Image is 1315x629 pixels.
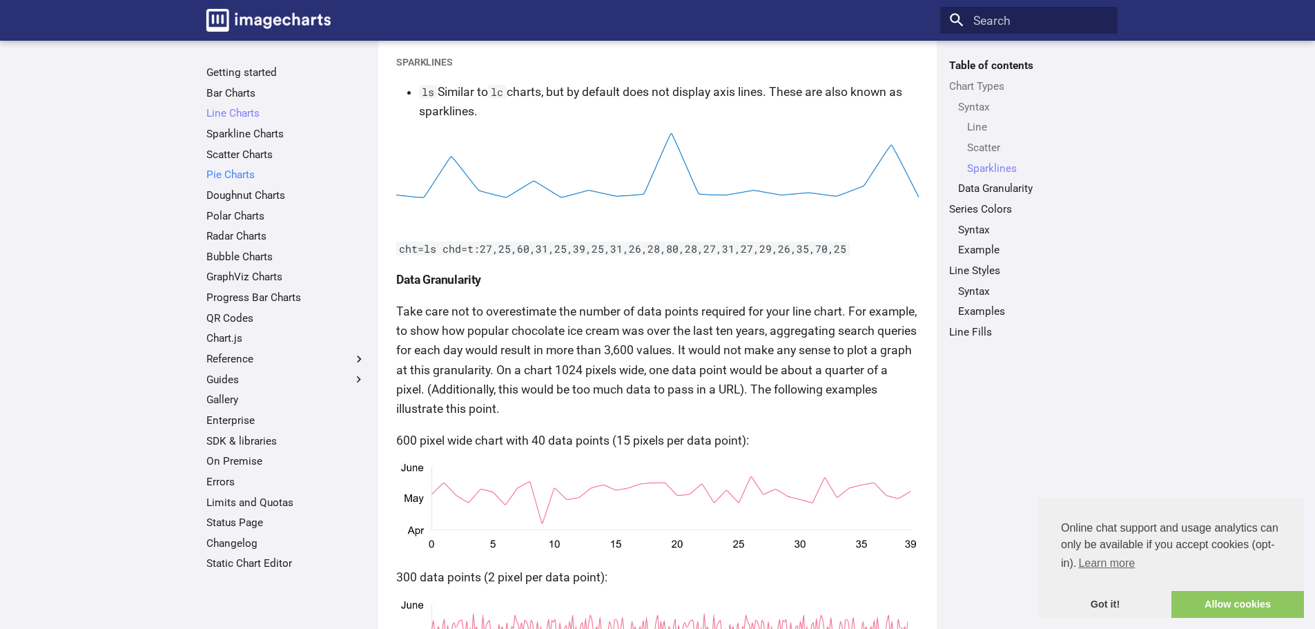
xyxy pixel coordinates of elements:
input: Search [940,7,1118,35]
li: Similar to charts, but by default does not display axis lines. These are also known as sparklines. [419,82,919,121]
label: Guides [206,373,366,387]
label: Table of contents [940,59,1118,72]
span: Online chat support and usage analytics can only be available if you accept cookies (opt-in). [1061,520,1282,574]
a: Chart.js [206,331,366,345]
a: Limits and Quotas [206,496,366,510]
a: Line Fills [949,325,1109,339]
p: 300 data points (2 pixel per data point): [396,568,919,587]
img: logo [206,9,331,32]
a: On Premise [206,454,366,468]
a: GraphViz Charts [206,270,366,284]
img: chart [396,133,919,226]
a: dismiss cookie message [1039,591,1171,619]
a: Syntax [958,223,1109,237]
a: Chart Types [949,79,1109,93]
a: Progress Bar Charts [206,291,366,304]
nav: Chart Types [949,100,1109,196]
a: Changelog [206,536,366,550]
a: Sparkline Charts [206,127,366,141]
a: learn more about cookies [1076,553,1137,574]
p: 600 pixel wide chart with 40 data points (15 pixels per data point): [396,431,919,450]
code: lc [488,85,507,99]
a: Polar Charts [206,209,366,223]
label: Reference [206,352,366,366]
a: Radar Charts [206,229,366,243]
a: Syntax [958,284,1109,298]
p: Take care not to overestimate the number of data points required for your line chart. For example... [396,302,919,418]
a: Errors [206,475,366,489]
a: Scatter Charts [206,148,366,162]
nav: Series Colors [949,223,1109,258]
a: Scatter [967,141,1109,155]
a: Enterprise [206,414,366,427]
a: Line Styles [949,264,1109,278]
img: chart [396,462,919,555]
code: ls [419,85,438,99]
a: Line Charts [206,106,366,120]
a: Status Page [206,516,366,530]
h5: Sparklines [396,55,919,70]
a: Static Chart Editor [206,557,366,570]
a: Series Colors [949,202,1109,216]
nav: Syntax [958,120,1109,175]
a: allow cookies [1171,591,1304,619]
a: Syntax [958,100,1109,114]
a: Bar Charts [206,86,366,100]
div: cookieconsent [1039,498,1304,618]
a: Line [967,120,1109,134]
a: SDK & libraries [206,434,366,448]
a: Example [958,243,1109,257]
a: Gallery [206,393,366,407]
a: Sparklines [967,162,1109,175]
nav: Line Styles [949,284,1109,319]
a: Data Granularity [958,182,1109,195]
a: Bubble Charts [206,250,366,264]
h4: Data Granularity [396,270,919,289]
a: Getting started [206,66,366,79]
a: Doughnut Charts [206,188,366,202]
a: Image-Charts documentation [200,3,337,37]
code: cht=ls chd=t:27,25,60,31,25,39,25,31,26,28,80,28,27,31,27,29,26,35,70,25 [396,242,850,255]
a: QR Codes [206,311,366,325]
nav: Table of contents [940,59,1118,338]
a: Pie Charts [206,168,366,182]
a: Examples [958,304,1109,318]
